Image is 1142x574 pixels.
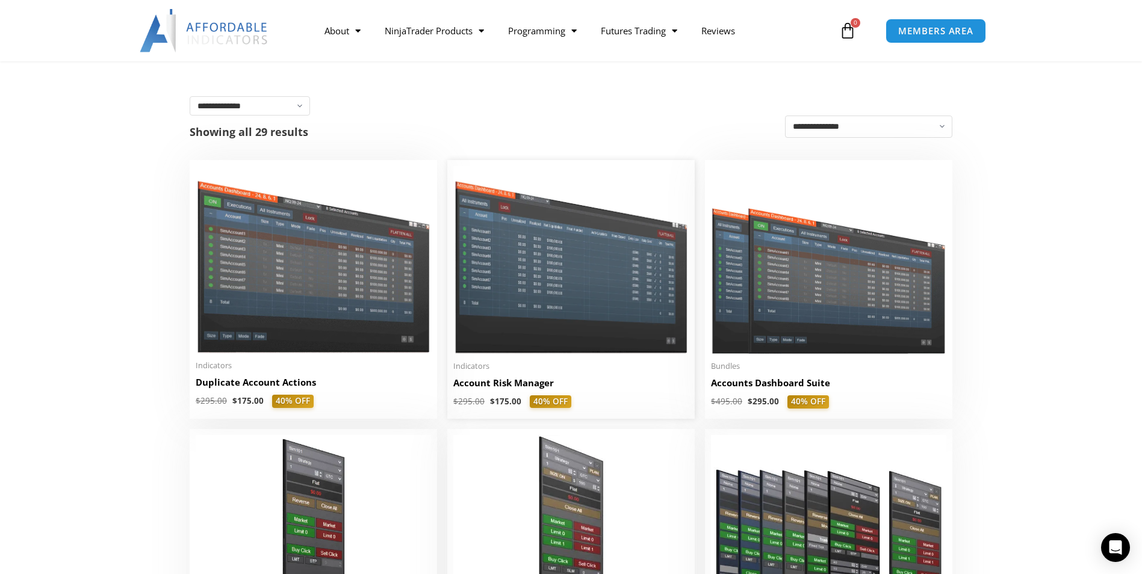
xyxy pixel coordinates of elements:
[196,395,227,406] bdi: 295.00
[711,377,946,395] a: Accounts Dashboard Suite
[453,377,689,395] a: Account Risk Manager
[453,377,689,389] h2: Account Risk Manager
[821,13,874,48] a: 0
[785,116,952,138] select: Shop order
[232,395,264,406] bdi: 175.00
[490,396,521,407] bdi: 175.00
[748,396,753,407] span: $
[232,395,237,406] span: $
[711,396,716,407] span: $
[711,361,946,371] span: Bundles
[530,395,571,409] span: 40% OFF
[196,376,431,395] a: Duplicate Account Actions
[689,17,747,45] a: Reviews
[272,395,314,408] span: 40% OFF
[711,166,946,354] img: Accounts Dashboard Suite
[312,17,373,45] a: About
[711,396,742,407] bdi: 495.00
[589,17,689,45] a: Futures Trading
[373,17,496,45] a: NinjaTrader Products
[453,396,485,407] bdi: 295.00
[496,17,589,45] a: Programming
[453,361,689,371] span: Indicators
[196,360,431,371] span: Indicators
[196,376,431,389] h2: Duplicate Account Actions
[190,126,308,137] p: Showing all 29 results
[851,18,860,28] span: 0
[196,395,200,406] span: $
[453,166,689,353] img: Account Risk Manager
[1101,533,1130,562] div: Open Intercom Messenger
[490,396,495,407] span: $
[898,26,973,35] span: MEMBERS AREA
[140,9,269,52] img: LogoAI | Affordable Indicators – NinjaTrader
[787,395,829,409] span: 40% OFF
[748,396,779,407] bdi: 295.00
[312,17,836,45] nav: Menu
[711,377,946,389] h2: Accounts Dashboard Suite
[453,396,458,407] span: $
[196,166,431,353] img: Duplicate Account Actions
[886,19,986,43] a: MEMBERS AREA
